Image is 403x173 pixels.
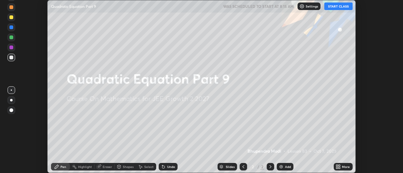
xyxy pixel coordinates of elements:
div: / [257,165,259,169]
div: 2 [260,164,264,170]
h5: WAS SCHEDULED TO START AT 8:15 AM [223,3,294,9]
div: Slides [226,165,235,168]
div: Shapes [123,165,133,168]
div: Highlight [78,165,92,168]
button: START CLASS [324,3,353,10]
div: Eraser [103,165,112,168]
div: Pen [60,165,66,168]
div: Undo [167,165,175,168]
p: Quadratic Equation Part 9 [51,4,96,9]
img: add-slide-button [279,164,284,169]
p: Settings [306,5,318,8]
div: More [342,165,350,168]
div: Add [285,165,291,168]
div: 2 [250,165,256,169]
div: Select [144,165,154,168]
img: class-settings-icons [299,4,304,9]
